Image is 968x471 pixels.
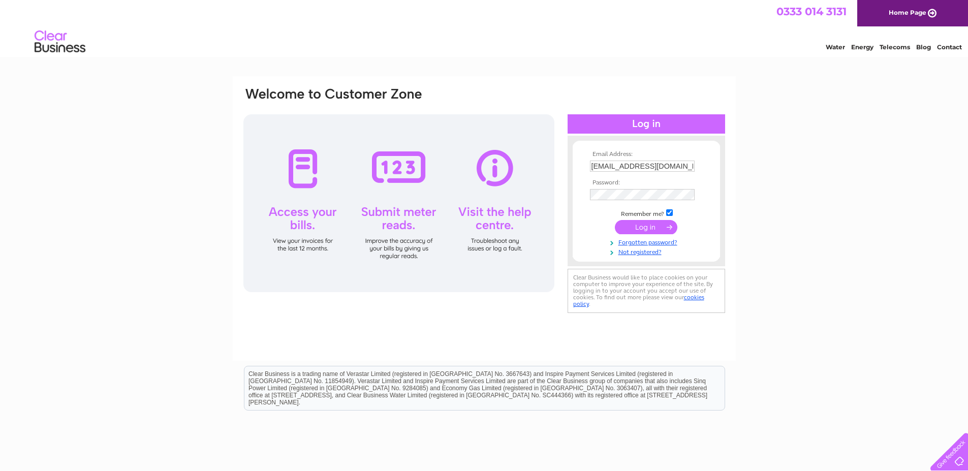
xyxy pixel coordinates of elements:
[587,208,705,218] td: Remember me?
[244,6,725,49] div: Clear Business is a trading name of Verastar Limited (registered in [GEOGRAPHIC_DATA] No. 3667643...
[615,220,677,234] input: Submit
[587,151,705,158] th: Email Address:
[776,5,847,18] a: 0333 014 3131
[568,269,725,313] div: Clear Business would like to place cookies on your computer to improve your experience of the sit...
[880,43,910,51] a: Telecoms
[590,246,705,256] a: Not registered?
[916,43,931,51] a: Blog
[573,294,704,307] a: cookies policy
[937,43,962,51] a: Contact
[34,26,86,57] img: logo.png
[587,179,705,186] th: Password:
[826,43,845,51] a: Water
[590,237,705,246] a: Forgotten password?
[851,43,873,51] a: Energy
